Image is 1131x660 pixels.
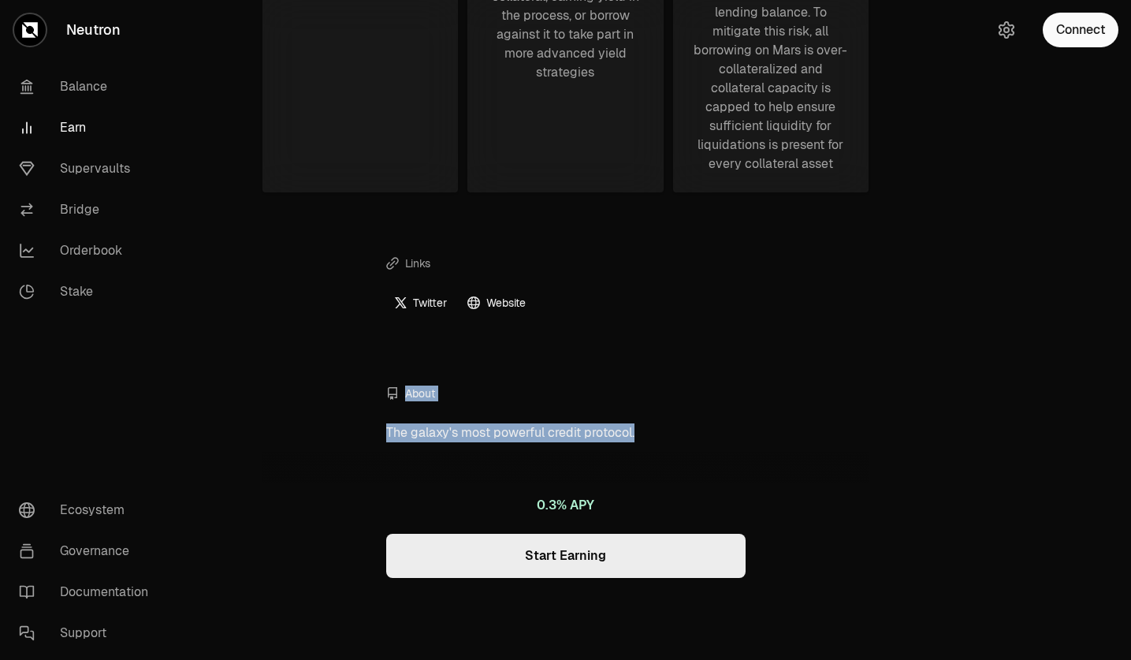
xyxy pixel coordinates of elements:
[6,230,170,271] a: Orderbook
[6,271,170,312] a: Stake
[386,483,746,528] div: 0.3% APY
[6,107,170,148] a: Earn
[459,290,532,316] a: Website
[386,290,453,316] a: Twitter
[6,189,170,230] a: Bridge
[6,148,170,189] a: Supervaults
[6,613,170,654] a: Support
[386,534,746,578] a: Start Earning
[6,572,170,613] a: Documentation
[1043,13,1118,47] button: Connect
[386,243,746,284] div: Links
[386,414,746,452] div: The galaxy's most powerful credit protocol.
[6,490,170,531] a: Ecosystem
[6,531,170,572] a: Governance
[6,66,170,107] a: Balance
[386,373,746,414] div: About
